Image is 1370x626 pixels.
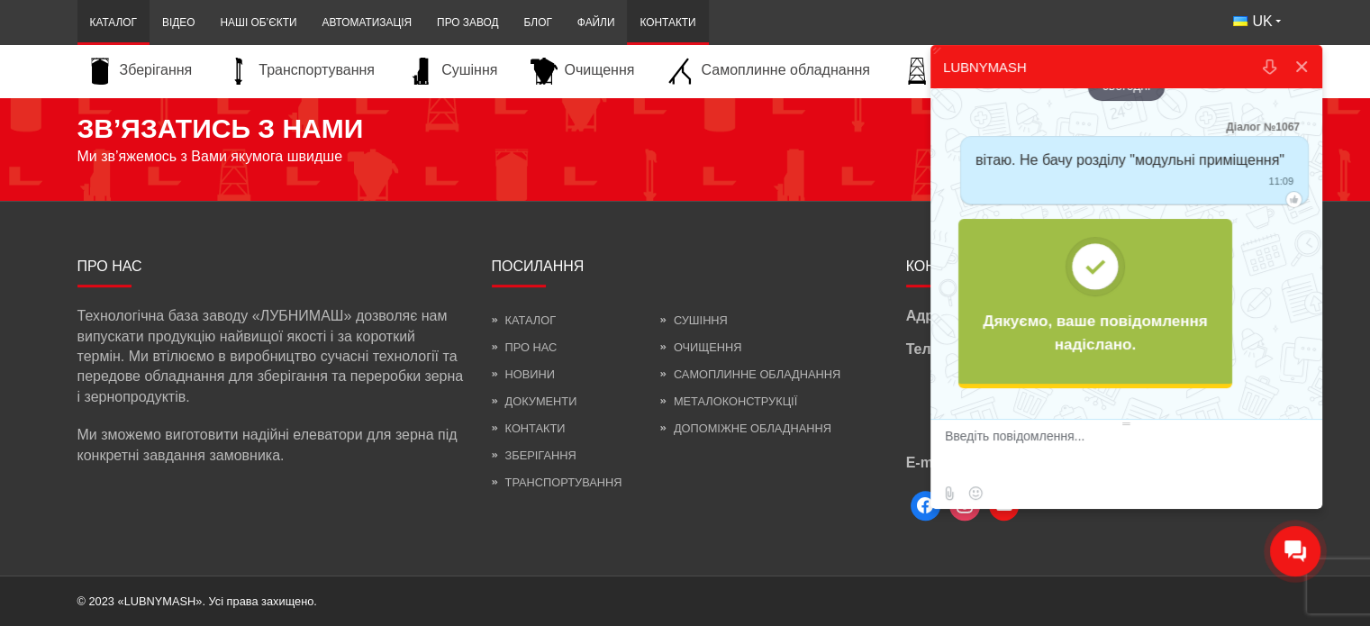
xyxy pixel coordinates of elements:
[1253,45,1285,88] button: Завантажити історію діалогу
[660,367,840,381] a: Самоплинне обладнання
[77,58,202,85] a: Зберігання
[77,149,343,165] span: Ми зв’яжемось з Вами якумога швидше
[1252,12,1272,32] span: UK
[565,5,628,41] a: Файли
[492,340,558,354] a: Про нас
[120,60,193,80] span: Зберігання
[943,59,1026,74] div: LUBNYMASH
[150,5,207,41] a: Відео
[492,367,555,381] a: Новини
[1233,16,1248,26] img: Українська
[309,5,424,41] a: Автоматизація
[906,486,946,526] a: Facebook
[1220,5,1293,38] button: UK
[492,395,577,408] a: Документи
[77,5,150,41] a: Каталог
[511,5,564,41] a: Блог
[906,340,992,440] span: Телефони:
[660,340,742,354] a: Очищення
[660,313,728,327] a: Сушіння
[701,60,869,80] span: Самоплинне обладнання
[77,594,317,608] span: © 2023 «LUBNYMASH». Усі права захищено.
[216,58,384,85] a: Транспортування
[441,60,497,80] span: Сушіння
[492,422,566,435] a: Контакти
[975,151,1284,167] span: вітаю. Не бачу розділу "модульні приміщення"
[77,306,465,407] p: Технологічна база заводу «ЛУБНИМАШ» дозволяє нам випускати продукцію найвищої якості і за коротки...
[492,313,556,327] a: Каталог
[627,5,708,41] a: Контакти
[492,476,622,489] a: Транспортування
[938,482,960,504] label: Відправити файл
[1259,172,1293,189] span: 11:09
[564,60,634,80] span: Очищення
[894,58,1069,85] a: Металоконструкції
[906,453,992,473] span: E-mail:
[399,58,506,85] a: Сушіння
[1285,45,1318,88] button: Закрити віджет
[492,259,585,274] span: Посилання
[492,449,576,462] a: Зберігання
[660,395,797,408] a: Металоконструкції
[906,306,992,326] span: Адреса:
[259,60,375,80] span: Транспортування
[660,422,831,435] a: Допоміжне обладнання
[958,310,1232,357] div: Дякуємо, ваше повідомлення надіслано.
[77,113,364,144] span: ЗВ’ЯЗАТИСЬ З НАМИ
[77,425,465,466] p: Ми зможемо виготовити надійні елеватори для зерна під конкретні завдання замовника.
[424,5,511,41] a: Про завод
[522,58,643,85] a: Очищення
[207,5,309,41] a: Наші об’єкти
[658,58,878,85] a: Самоплинне обладнання
[964,482,986,504] button: Вибір смайлів
[77,259,142,274] span: Про нас
[906,259,982,274] span: Контакти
